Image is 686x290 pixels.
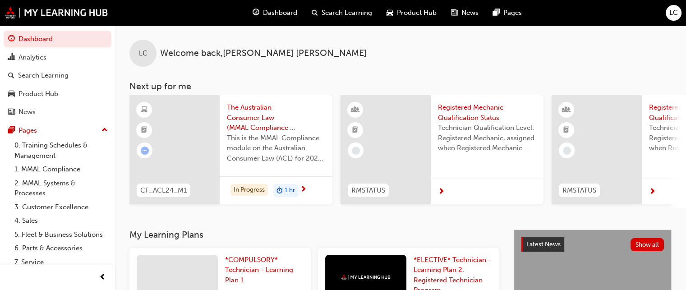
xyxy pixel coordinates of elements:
[225,255,304,285] a: *COMPULSORY* Technician - Learning Plan 1
[285,185,295,196] span: 1 hr
[4,29,111,122] button: DashboardAnalyticsSearch LearningProduct HubNews
[160,48,367,59] span: Welcome back , [PERSON_NAME] [PERSON_NAME]
[438,123,536,153] span: Technician Qualification Level: Registered Mechanic, assigned when Registered Mechanic modules ha...
[225,256,293,284] span: *COMPULSORY* Technician - Learning Plan 1
[4,31,111,47] a: Dashboard
[4,49,111,66] a: Analytics
[227,133,325,164] span: This is the MMAL Compliance module on the Australian Consumer Law (ACL) for 2024. Complete this m...
[11,214,111,228] a: 4. Sales
[486,4,529,22] a: pages-iconPages
[666,5,681,21] button: LC
[341,274,391,280] img: mmal
[245,4,304,22] a: guage-iconDashboard
[521,237,664,252] a: Latest NewsShow all
[379,4,444,22] a: car-iconProduct Hub
[18,52,46,63] div: Analytics
[11,138,111,162] a: 0. Training Schedules & Management
[11,162,111,176] a: 1. MMAL Compliance
[8,127,15,135] span: pages-icon
[139,48,147,59] span: LC
[493,7,500,18] span: pages-icon
[526,240,561,248] span: Latest News
[18,125,37,136] div: Pages
[129,95,332,204] a: CF_ACL24_M1The Australian Consumer Law (MMAL Compliance - 2024)This is the MMAL Compliance module...
[669,8,678,18] span: LC
[230,184,268,196] div: In Progress
[8,108,15,116] span: news-icon
[322,8,372,18] span: Search Learning
[563,124,570,136] span: booktick-icon
[8,54,15,62] span: chart-icon
[461,8,479,18] span: News
[140,185,187,196] span: CF_ACL24_M1
[8,72,14,80] span: search-icon
[444,4,486,22] a: news-iconNews
[387,7,393,18] span: car-icon
[253,7,259,18] span: guage-icon
[8,90,15,98] span: car-icon
[563,147,571,155] span: learningRecordVerb_NONE-icon
[101,124,108,136] span: up-icon
[11,176,111,200] a: 2. MMAL Systems & Processes
[631,238,664,251] button: Show all
[276,185,283,197] span: duration-icon
[352,124,359,136] span: booktick-icon
[4,104,111,120] a: News
[129,230,499,240] h3: My Learning Plans
[438,188,445,196] span: next-icon
[352,147,360,155] span: learningRecordVerb_NONE-icon
[438,102,536,123] span: Registered Mechanic Qualification Status
[227,102,325,133] span: The Australian Consumer Law (MMAL Compliance - 2024)
[351,185,385,196] span: RMSTATUS
[141,124,147,136] span: booktick-icon
[300,186,307,194] span: next-icon
[18,70,69,81] div: Search Learning
[11,228,111,242] a: 5. Fleet & Business Solutions
[397,8,437,18] span: Product Hub
[11,255,111,269] a: 7. Service
[352,104,359,116] span: learningResourceType_INSTRUCTOR_LED-icon
[141,104,147,116] span: learningResourceType_ELEARNING-icon
[4,122,111,139] button: Pages
[11,241,111,255] a: 6. Parts & Accessories
[451,7,458,18] span: news-icon
[341,95,543,204] a: RMSTATUSRegistered Mechanic Qualification StatusTechnician Qualification Level: Registered Mechan...
[312,7,318,18] span: search-icon
[141,147,149,155] span: learningRecordVerb_ATTEMPT-icon
[4,86,111,102] a: Product Hub
[563,104,570,116] span: learningResourceType_INSTRUCTOR_LED-icon
[18,89,58,99] div: Product Hub
[503,8,522,18] span: Pages
[99,272,106,283] span: prev-icon
[649,188,656,196] span: next-icon
[18,107,36,117] div: News
[5,7,108,18] img: mmal
[115,81,686,92] h3: Next up for me
[304,4,379,22] a: search-iconSearch Learning
[8,35,15,43] span: guage-icon
[4,67,111,84] a: Search Learning
[562,185,596,196] span: RMSTATUS
[263,8,297,18] span: Dashboard
[11,200,111,214] a: 3. Customer Excellence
